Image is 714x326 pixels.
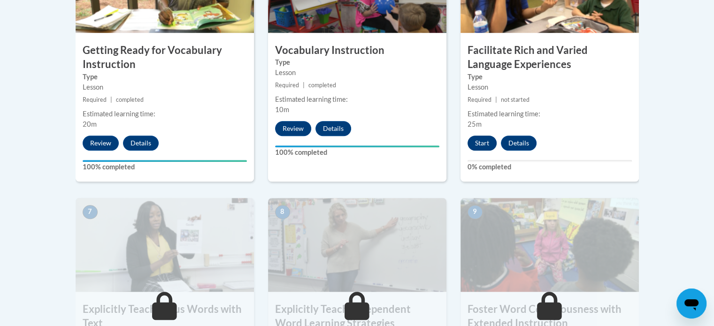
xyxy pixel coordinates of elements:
[83,162,247,172] label: 100% completed
[83,96,107,103] span: Required
[83,72,247,82] label: Type
[315,121,351,136] button: Details
[83,109,247,119] div: Estimated learning time:
[468,120,482,128] span: 25m
[275,82,299,89] span: Required
[676,288,706,318] iframe: Button to launch messaging window
[495,96,497,103] span: |
[76,43,254,72] h3: Getting Ready for Vocabulary Instruction
[501,96,530,103] span: not started
[83,136,119,151] button: Review
[461,198,639,292] img: Course Image
[275,121,311,136] button: Review
[468,205,483,219] span: 9
[83,120,97,128] span: 20m
[303,82,305,89] span: |
[116,96,144,103] span: completed
[123,136,159,151] button: Details
[268,43,446,58] h3: Vocabulary Instruction
[275,106,289,114] span: 10m
[275,94,439,105] div: Estimated learning time:
[468,162,632,172] label: 0% completed
[83,82,247,92] div: Lesson
[468,109,632,119] div: Estimated learning time:
[501,136,537,151] button: Details
[76,198,254,292] img: Course Image
[275,68,439,78] div: Lesson
[275,57,439,68] label: Type
[468,72,632,82] label: Type
[275,147,439,158] label: 100% completed
[308,82,336,89] span: completed
[275,205,290,219] span: 8
[461,43,639,72] h3: Facilitate Rich and Varied Language Experiences
[468,136,497,151] button: Start
[468,82,632,92] div: Lesson
[268,198,446,292] img: Course Image
[83,160,247,162] div: Your progress
[468,96,491,103] span: Required
[110,96,112,103] span: |
[275,145,439,147] div: Your progress
[83,205,98,219] span: 7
